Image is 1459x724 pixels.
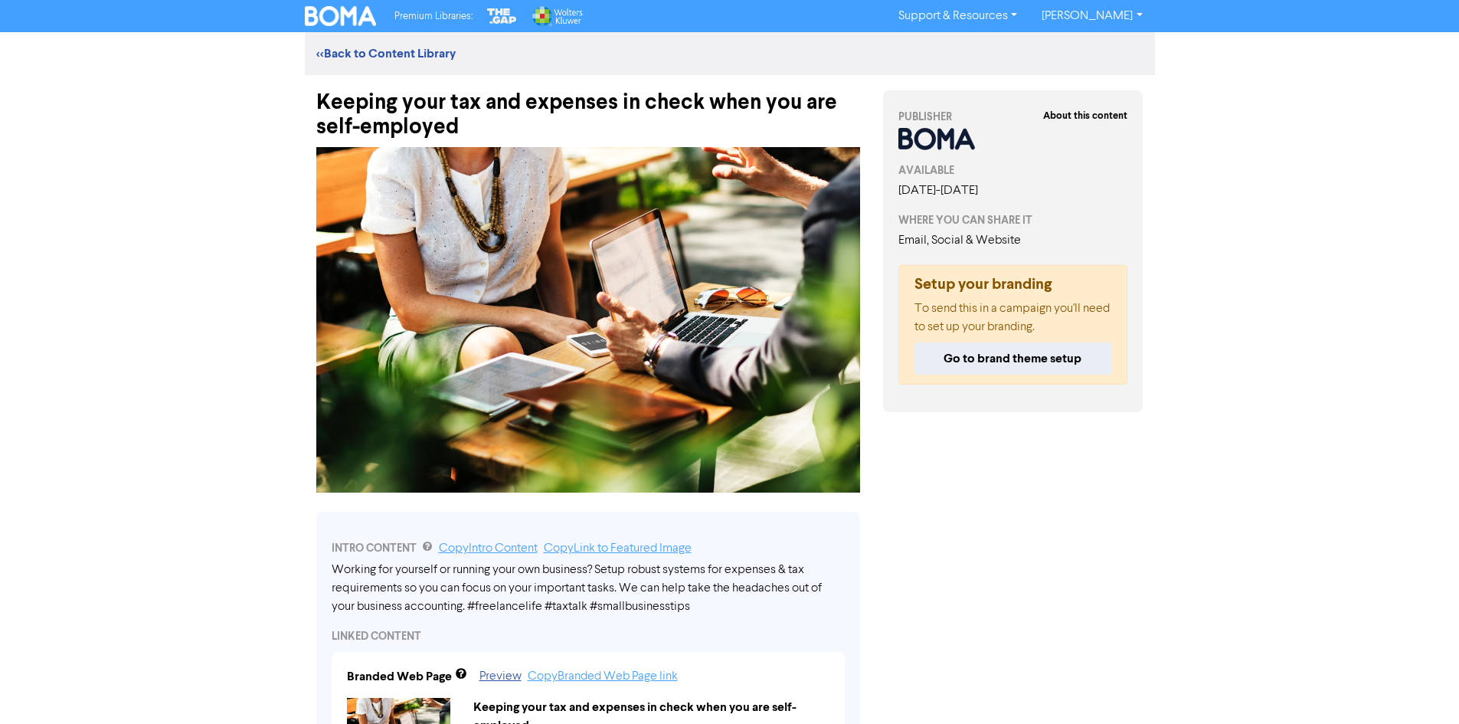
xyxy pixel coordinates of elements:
a: Support & Resources [886,4,1029,28]
a: Copy Link to Featured Image [544,542,692,555]
div: WHERE YOU CAN SHARE IT [898,212,1128,228]
div: Email, Social & Website [898,231,1128,250]
h5: Setup your branding [914,275,1112,293]
div: PUBLISHER [898,109,1128,125]
div: LINKED CONTENT [332,628,845,644]
a: [PERSON_NAME] [1029,4,1154,28]
a: Copy Intro Content [439,542,538,555]
span: Premium Libraries: [394,11,473,21]
strong: About this content [1043,110,1127,122]
div: [DATE] - [DATE] [898,182,1128,200]
img: The Gap [485,6,519,26]
div: Working for yourself or running your own business? Setup robust systems for expenses & tax requir... [332,561,845,616]
p: To send this in a campaign you'll need to set up your branding. [914,300,1112,336]
div: AVAILABLE [898,162,1128,179]
div: Keeping your tax and expenses in check when you are self-employed [316,75,860,139]
a: Copy Branded Web Page link [528,670,678,683]
a: <<Back to Content Library [316,46,456,61]
img: BOMA Logo [305,6,377,26]
button: Go to brand theme setup [914,342,1112,375]
a: Preview [479,670,522,683]
div: Branded Web Page [347,667,452,686]
img: Wolters Kluwer [531,6,583,26]
div: INTRO CONTENT [332,539,845,558]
